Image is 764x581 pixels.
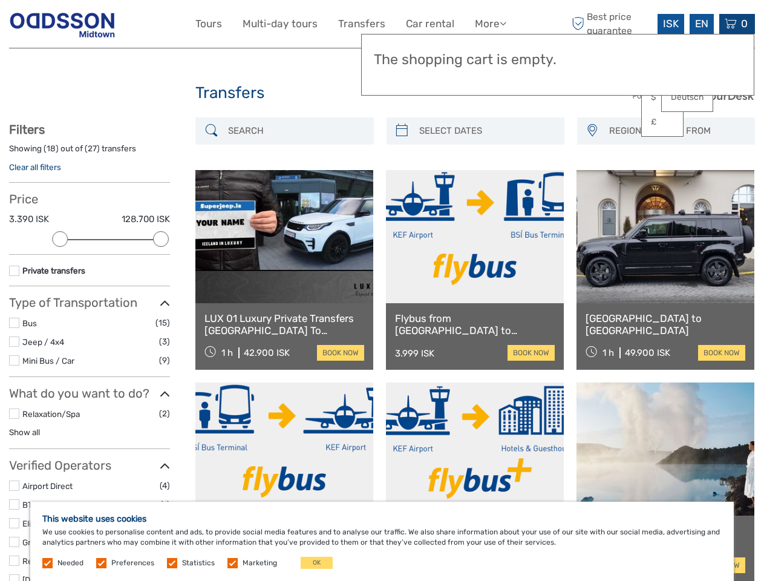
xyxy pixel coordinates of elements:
a: LUX 01 Luxury Private Transfers [GEOGRAPHIC_DATA] To [GEOGRAPHIC_DATA] [204,312,364,337]
label: 27 [88,143,97,154]
a: £ [642,111,683,133]
a: Bus [22,318,37,328]
a: Show all [9,427,40,437]
span: (2) [159,407,170,421]
a: Airport Direct [22,481,73,491]
a: Tours [195,15,222,33]
span: 1 h [602,347,614,358]
a: Deutsch [662,87,713,108]
span: (15) [155,316,170,330]
span: 0 [739,18,749,30]
input: SEARCH [223,120,367,142]
span: (9) [159,353,170,367]
a: Reykjavik Excursions by Icelandia [22,556,146,566]
h3: Price [9,192,170,206]
a: Transfers [338,15,385,33]
div: Showing ( ) out of ( ) transfers [9,143,170,162]
button: OK [301,557,333,569]
h3: Verified Operators [9,458,170,473]
label: Statistics [182,558,215,568]
strong: Filters [9,122,45,137]
a: Flybus from [GEOGRAPHIC_DATA] to [GEOGRAPHIC_DATA] BSÍ [395,312,555,337]
span: ISK [663,18,679,30]
span: (1) [160,497,170,511]
button: REGION / STARTS FROM [604,121,749,141]
input: SELECT DATES [414,120,558,142]
a: [GEOGRAPHIC_DATA] to [GEOGRAPHIC_DATA] [586,312,745,337]
a: $ [642,87,683,108]
div: We use cookies to personalise content and ads, to provide social media features and to analyse ou... [30,502,734,581]
a: More [475,15,506,33]
a: book now [317,345,364,361]
label: Preferences [111,558,154,568]
label: 128.700 ISK [122,213,170,226]
label: Marketing [243,558,277,568]
div: 42.900 ISK [244,347,290,358]
a: Gray Line [GEOGRAPHIC_DATA] [22,537,142,547]
a: Mini Bus / Car [22,356,74,366]
h3: Type of Transportation [9,295,170,310]
a: book now [698,345,745,361]
div: 49.900 ISK [625,347,670,358]
a: Elite-Chauffeur [22,519,80,528]
span: (3) [159,335,170,349]
label: Needed [57,558,83,568]
a: Relaxation/Spa [22,409,80,419]
h1: Transfers [195,84,569,103]
a: Multi-day tours [243,15,318,33]
img: PurchaseViaTourDesk.png [632,88,755,103]
a: Jeep / 4x4 [22,337,64,347]
div: EN [690,14,714,34]
h5: This website uses cookies [42,514,722,524]
p: We're away right now. Please check back later! [17,21,137,31]
a: Clear all filters [9,162,61,172]
a: book now [508,345,555,361]
span: (4) [160,479,170,493]
label: 3.390 ISK [9,213,49,226]
a: BT Travel [22,500,57,510]
h3: The shopping cart is empty. [374,51,742,68]
h3: What do you want to do? [9,386,170,401]
a: Private transfers [22,266,85,275]
span: Best price guarantee [569,10,655,37]
span: 1 h [221,347,233,358]
img: Reykjavik Residence [9,9,116,39]
a: Car rental [406,15,454,33]
button: Open LiveChat chat widget [139,19,154,33]
div: 3.999 ISK [395,348,434,359]
label: 18 [47,143,56,154]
